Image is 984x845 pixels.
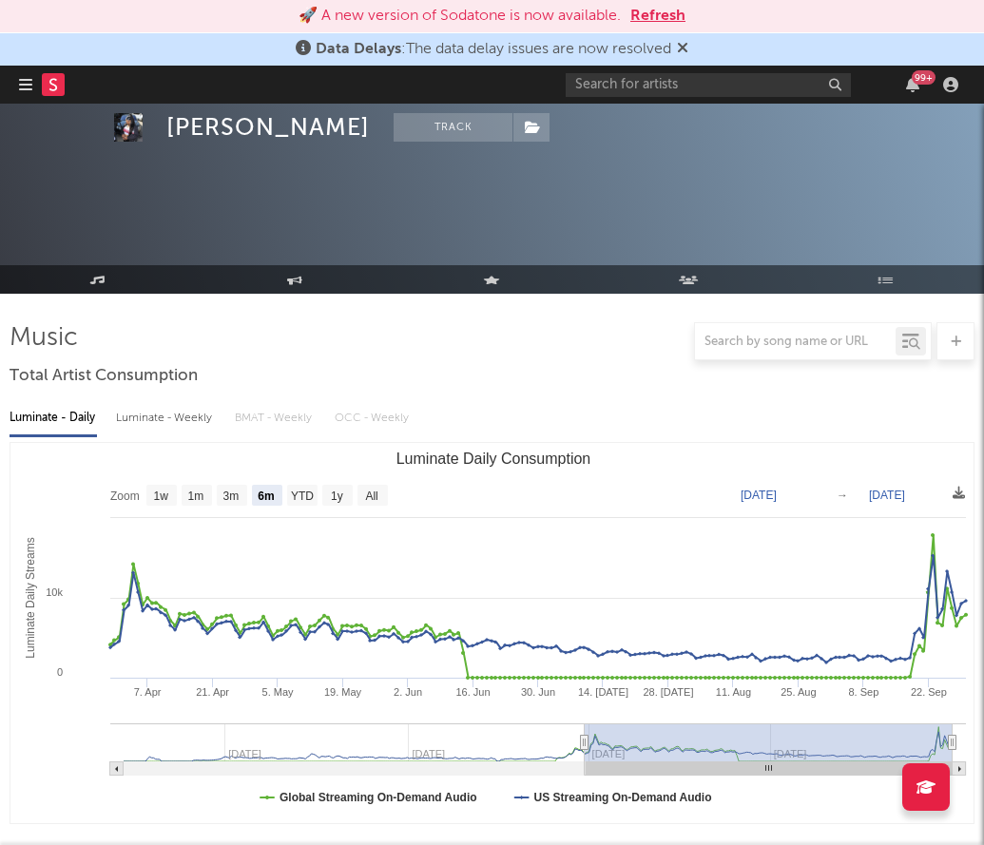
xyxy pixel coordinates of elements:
text: 6m [258,490,274,503]
text: 5. May [262,686,295,698]
text: 30. Jun [521,686,555,698]
text: 1w [154,490,169,503]
text: 8. Sep [848,686,878,698]
text: 25. Aug [781,686,816,698]
text: 2. Jun [394,686,422,698]
text: Global Streaming On-Demand Audio [280,791,477,804]
span: : The data delay issues are now resolved [316,42,671,57]
text: 0 [57,666,63,678]
text: → [837,489,848,502]
div: Luminate - Daily [10,402,97,434]
button: 99+ [906,77,919,92]
span: Total Artist Consumption [10,365,198,388]
text: Luminate Daily Streams [24,537,37,658]
button: Refresh [630,5,685,28]
text: Luminate Daily Consumption [396,451,591,467]
text: 16. Jun [455,686,490,698]
text: 1y [331,490,343,503]
div: 99 + [912,70,936,85]
text: 3m [223,490,240,503]
text: YTD [291,490,314,503]
text: 22. Sep [911,686,947,698]
text: All [365,490,377,503]
input: Search by song name or URL [695,335,896,350]
input: Search for artists [566,73,851,97]
text: 19. May [324,686,362,698]
text: 10k [46,586,63,598]
text: Zoom [110,490,140,503]
div: 🚀 A new version of Sodatone is now available. [299,5,621,28]
text: 21. Apr [196,686,229,698]
text: 11. Aug [716,686,751,698]
svg: Luminate Daily Consumption [10,443,975,823]
div: Luminate - Weekly [116,402,216,434]
text: 7. Apr [134,686,162,698]
text: [DATE] [869,489,905,502]
text: [DATE] [741,489,777,502]
div: [PERSON_NAME] [166,113,370,142]
text: 1m [188,490,204,503]
button: Track [394,113,512,142]
text: 14. [DATE] [578,686,628,698]
span: Data Delays [316,42,401,57]
text: US Streaming On-Demand Audio [534,791,712,804]
text: 28. [DATE] [643,686,693,698]
span: Dismiss [677,42,688,57]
